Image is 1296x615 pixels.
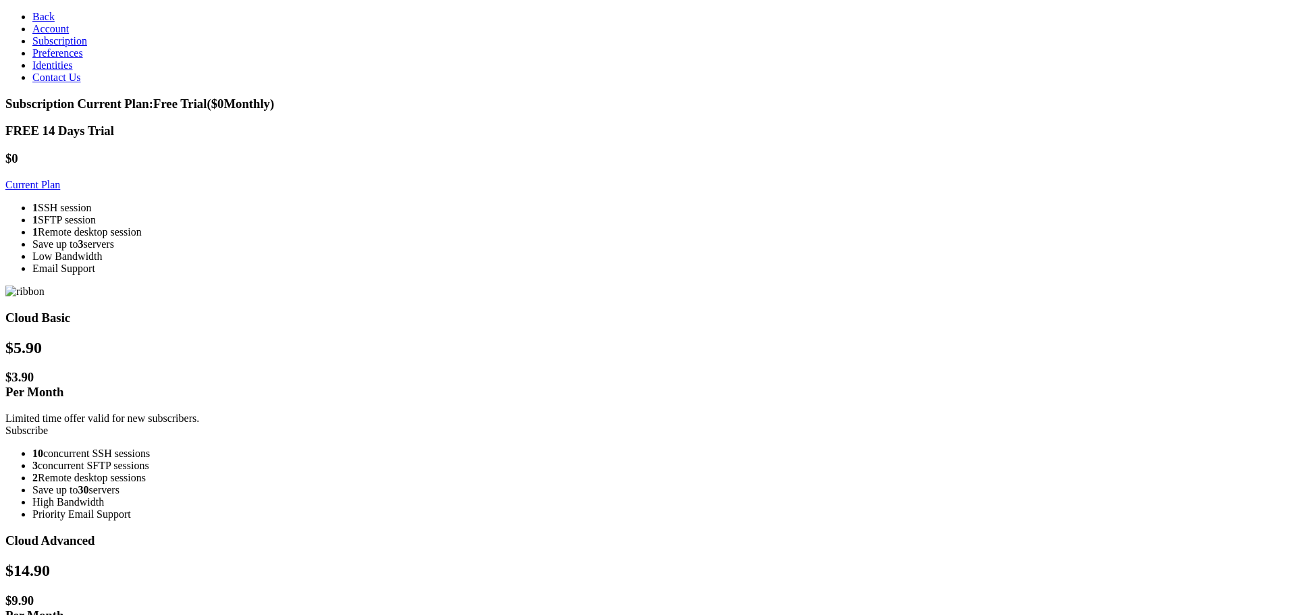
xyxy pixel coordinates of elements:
a: Subscribe [5,425,48,436]
h1: $0 [5,151,1291,166]
strong: 3 [78,238,84,250]
img: ribbon [5,286,45,298]
li: Priority Email Support [32,508,1291,520]
h2: $ 14.90 [5,562,1291,580]
li: SSH session [32,202,1291,214]
li: Low Bandwidth [32,250,1291,263]
li: concurrent SSH sessions [32,448,1291,460]
h3: Cloud Advanced [5,533,1291,548]
li: Remote desktop sessions [32,472,1291,484]
strong: 1 [32,214,38,225]
li: Save up to servers [32,238,1291,250]
h2: $ 5.90 [5,339,1291,357]
li: Save up to servers [32,484,1291,496]
li: SFTP session [32,214,1291,226]
a: Back [32,11,55,22]
a: Contact Us [32,72,81,83]
span: Current Plan: Free Trial ($ 0 Monthly) [78,97,275,111]
li: High Bandwidth [32,496,1291,508]
li: concurrent SFTP sessions [32,460,1291,472]
div: Per Month [5,385,1291,400]
strong: 1 [32,202,38,213]
h3: Cloud Basic [5,311,1291,325]
strong: 30 [78,484,89,496]
a: Preferences [32,47,83,59]
span: Limited time offer valid for new subscribers. [5,412,199,424]
strong: 3 [32,460,38,471]
strong: 2 [32,472,38,483]
h1: $ 3.90 [5,370,1291,400]
a: Identities [32,59,73,71]
li: Remote desktop session [32,226,1291,238]
a: Current Plan [5,179,60,190]
a: Subscription [32,35,87,47]
a: Account [32,23,69,34]
li: Email Support [32,263,1291,275]
strong: 10 [32,448,43,459]
h3: FREE 14 Days Trial [5,124,1291,138]
h3: Subscription [5,97,1291,111]
strong: 1 [32,226,38,238]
